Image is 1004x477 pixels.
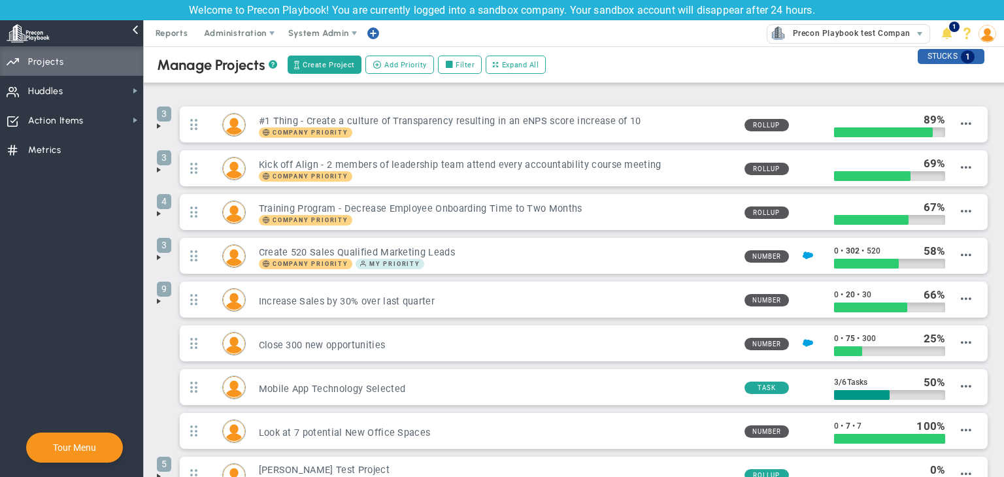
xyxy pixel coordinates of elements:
span: Add Priority [384,59,427,71]
span: Create Project [303,59,355,71]
img: Salesforce Enabled<br />Sandbox: Quarterly Leads and Opportunities [803,250,813,261]
img: 64089.Person.photo [979,25,996,42]
span: select [911,25,929,43]
h3: Training Program - Decrease Employee Onboarding Time to Two Months [259,203,734,215]
img: Mark Collins [223,333,245,355]
span: 100 [916,419,936,433]
span: / [839,377,842,387]
span: Company Priority [273,217,348,223]
span: 7 [857,421,862,431]
span: 520 [867,246,880,255]
span: Company Priority [259,127,352,138]
div: % [930,463,945,477]
span: Action Items [28,107,84,135]
span: Rollup [745,163,789,175]
span: Number [745,338,789,350]
span: 89 [924,113,937,126]
button: Expand All [486,56,546,74]
img: Katie Williams [223,289,245,311]
span: 4 [157,194,171,209]
button: Create Project [288,56,361,74]
div: Katie Williams [222,288,246,312]
span: System Admin [288,28,349,38]
div: % [916,419,945,433]
div: % [924,244,946,258]
span: 50 [924,376,937,389]
span: 3 6 [834,378,867,387]
span: Huddles [28,78,63,105]
span: Expand All [502,59,539,71]
span: Company Priority [273,261,348,267]
h3: [PERSON_NAME] Test Project [259,464,734,476]
span: 0 [834,246,839,255]
span: Company Priority [259,215,352,225]
span: 300 [862,334,876,343]
img: Mark Collins [223,114,245,136]
span: • [841,334,843,343]
img: Sudhir Dakshinamurthy [223,245,245,267]
span: Number [745,294,789,306]
span: 5 [157,457,171,472]
span: Task [745,382,789,394]
div: % [924,156,946,171]
span: • [841,246,843,255]
span: Tasks [847,378,868,387]
span: 1 [961,50,975,63]
img: Miguel Cabrera [223,157,245,180]
h3: #1 Thing - Create a culture of Transparency resulting in an eNPS score increase of 10 [259,115,734,127]
h3: Look at 7 potential New Office Spaces [259,427,734,439]
span: 20 [846,290,855,299]
button: Add Priority [365,56,434,74]
span: 302 [846,246,860,255]
span: 3 [157,238,171,253]
span: 3 [157,107,171,122]
span: Metrics [28,137,61,164]
div: % [924,112,946,127]
div: % [924,331,946,346]
img: Salesforce Enabled<br />Sandbox: Quarterly Leads and Opportunities [803,338,813,348]
span: 9 [157,282,171,297]
span: Rollup [745,206,789,219]
span: Rollup [745,119,789,131]
span: 67 [924,201,937,214]
span: Precon Playbook test Company (Sandbox) [786,25,957,42]
span: 75 [846,334,855,343]
span: My Priority [369,261,420,267]
span: 1 [949,22,960,32]
div: Sudhir Dakshinamurthy [222,244,246,268]
span: 30 [862,290,871,299]
div: Miguel Cabrera [222,157,246,180]
li: Help & Frequently Asked Questions (FAQ) [957,20,977,46]
h3: Increase Sales by 30% over last quarter [259,295,734,308]
li: Announcements [937,20,957,46]
div: % [924,200,946,214]
span: • [857,290,860,299]
span: • [852,421,855,431]
span: Projects [28,48,63,76]
span: 0 [834,290,839,299]
h3: Mobile App Technology Selected [259,383,734,395]
span: Company Priority [273,129,348,136]
span: 0 [930,463,937,476]
span: Administration [204,28,266,38]
span: 0 [834,334,839,343]
span: 25 [924,332,937,345]
span: 0 [834,421,839,431]
div: Lisa Jenkins [222,201,246,224]
span: • [857,334,860,343]
div: % [924,375,946,389]
img: 33582.Company.photo [770,25,786,41]
h3: Create 520 Sales Qualified Marketing Leads [259,246,734,259]
h3: Close 300 new opportunities [259,339,734,352]
span: Company Priority [273,173,348,180]
span: Number [745,425,789,438]
button: Tour Menu [49,442,100,453]
span: 69 [924,157,937,170]
img: Lucy Rodriguez [223,376,245,399]
span: My Priority [356,259,424,269]
h3: Kick off Align - 2 members of leadership team attend every accountability course meeting [259,159,734,171]
span: 58 [924,244,937,257]
span: Company Priority [259,259,352,269]
div: Manage Projects [157,56,278,74]
span: • [862,246,864,255]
